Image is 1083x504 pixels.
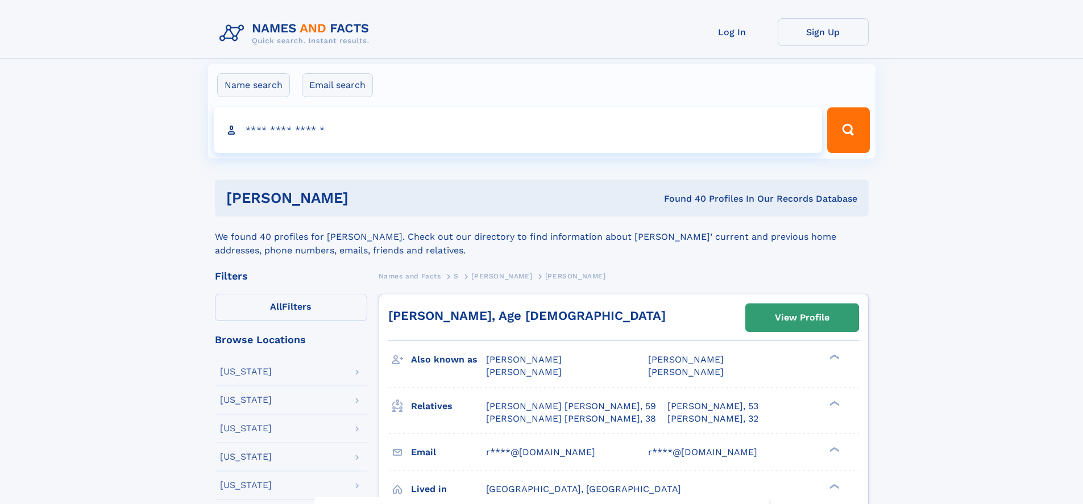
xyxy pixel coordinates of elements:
div: ❯ [827,353,840,361]
a: [PERSON_NAME] [471,269,532,283]
a: [PERSON_NAME], Age [DEMOGRAPHIC_DATA] [388,309,666,323]
input: search input [214,107,823,153]
div: Filters [215,271,367,281]
span: [PERSON_NAME] [648,366,724,377]
label: Email search [302,73,373,97]
a: [PERSON_NAME] [PERSON_NAME], 59 [486,400,656,413]
h3: Email [411,443,486,462]
a: View Profile [746,304,858,331]
a: [PERSON_NAME] [PERSON_NAME], 38 [486,413,656,425]
div: ❯ [827,399,840,407]
a: S [454,269,459,283]
div: [US_STATE] [220,367,272,376]
div: Found 40 Profiles In Our Records Database [506,193,857,205]
span: All [270,301,282,312]
span: [PERSON_NAME] [486,366,562,377]
a: Log In [687,18,778,46]
div: [US_STATE] [220,481,272,490]
img: Logo Names and Facts [215,18,379,49]
button: Search Button [827,107,869,153]
a: Names and Facts [379,269,441,283]
div: Browse Locations [215,335,367,345]
div: We found 40 profiles for [PERSON_NAME]. Check out our directory to find information about [PERSON... [215,216,869,257]
a: Sign Up [778,18,869,46]
span: [PERSON_NAME] [471,272,532,280]
div: [US_STATE] [220,452,272,461]
div: ❯ [827,445,840,453]
span: [PERSON_NAME] [648,354,724,365]
div: [US_STATE] [220,424,272,433]
div: View Profile [775,305,829,331]
a: [PERSON_NAME], 53 [667,400,758,413]
span: [PERSON_NAME] [545,272,606,280]
label: Filters [215,294,367,321]
div: ❯ [827,482,840,490]
h1: [PERSON_NAME] [226,191,507,205]
span: [PERSON_NAME] [486,354,562,365]
div: [US_STATE] [220,395,272,405]
h3: Lived in [411,480,486,499]
span: [GEOGRAPHIC_DATA], [GEOGRAPHIC_DATA] [486,484,681,494]
label: Name search [217,73,290,97]
span: S [454,272,459,280]
a: [PERSON_NAME], 32 [667,413,758,425]
h3: Also known as [411,350,486,369]
h3: Relatives [411,397,486,416]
